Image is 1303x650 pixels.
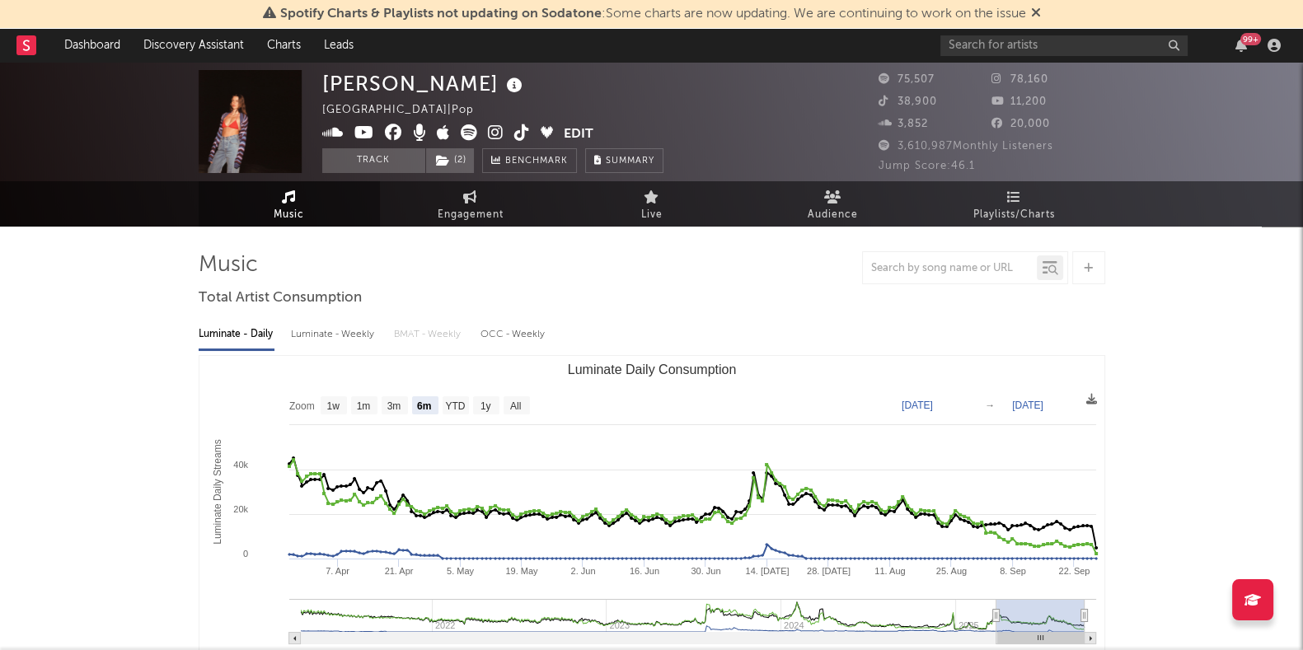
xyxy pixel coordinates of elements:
[132,29,255,62] a: Discovery Assistant
[1031,7,1041,21] span: Dismiss
[879,96,937,107] span: 38,900
[255,29,312,62] a: Charts
[212,439,223,544] text: Luminate Daily Streams
[326,400,340,412] text: 1w
[924,181,1105,227] a: Playlists/Charts
[445,400,465,412] text: YTD
[973,205,1055,225] span: Playlists/Charts
[199,181,380,227] a: Music
[641,205,663,225] span: Live
[509,400,520,412] text: All
[561,181,743,227] a: Live
[289,400,315,412] text: Zoom
[743,181,924,227] a: Audience
[322,70,527,97] div: [PERSON_NAME]
[1000,566,1026,576] text: 8. Sep
[233,504,248,514] text: 20k
[1012,400,1043,411] text: [DATE]
[356,400,370,412] text: 1m
[1058,566,1090,576] text: 22. Sep
[387,400,401,412] text: 3m
[879,74,935,85] span: 75,507
[564,124,593,145] button: Edit
[480,320,546,348] div: OCC - Weekly
[874,566,905,576] text: 11. Aug
[991,119,1050,129] span: 20,000
[53,29,132,62] a: Dashboard
[879,161,975,171] span: Jump Score: 46.1
[505,566,538,576] text: 19. May
[570,566,595,576] text: 2. Jun
[312,29,365,62] a: Leads
[902,400,933,411] text: [DATE]
[291,320,377,348] div: Luminate - Weekly
[940,35,1188,56] input: Search for artists
[233,460,248,470] text: 40k
[1235,39,1247,52] button: 99+
[935,566,966,576] text: 25. Aug
[991,74,1048,85] span: 78,160
[879,119,928,129] span: 3,852
[745,566,789,576] text: 14. [DATE]
[322,101,493,120] div: [GEOGRAPHIC_DATA] | Pop
[322,148,425,173] button: Track
[879,141,1053,152] span: 3,610,987 Monthly Listeners
[808,205,858,225] span: Audience
[863,262,1037,275] input: Search by song name or URL
[629,566,659,576] text: 16. Jun
[425,148,475,173] span: ( 2 )
[426,148,474,173] button: (2)
[380,181,561,227] a: Engagement
[806,566,850,576] text: 28. [DATE]
[384,566,413,576] text: 21. Apr
[606,157,654,166] span: Summary
[985,400,995,411] text: →
[438,205,504,225] span: Engagement
[416,400,430,412] text: 6m
[280,7,602,21] span: Spotify Charts & Playlists not updating on Sodatone
[567,362,736,376] text: Luminate Daily Consumption
[691,566,720,576] text: 30. Jun
[326,566,349,576] text: 7. Apr
[199,320,274,348] div: Luminate - Daily
[991,96,1047,107] span: 11,200
[482,148,577,173] a: Benchmark
[480,400,490,412] text: 1y
[242,549,247,559] text: 0
[274,205,304,225] span: Music
[585,148,663,173] button: Summary
[446,566,474,576] text: 5. May
[280,7,1026,21] span: : Some charts are now updating. We are continuing to work on the issue
[199,288,362,308] span: Total Artist Consumption
[505,152,568,171] span: Benchmark
[1240,33,1261,45] div: 99 +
